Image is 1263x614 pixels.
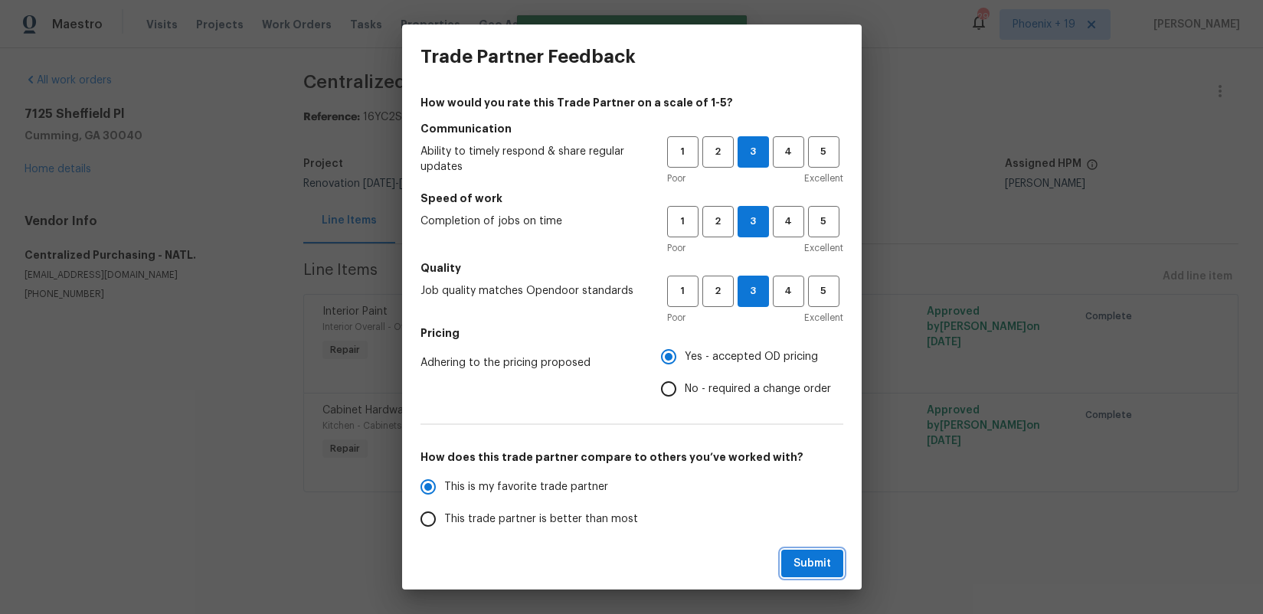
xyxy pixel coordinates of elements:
span: Yes - accepted OD pricing [685,349,818,365]
button: 2 [702,136,734,168]
button: 4 [773,136,804,168]
span: Submit [793,554,831,573]
h3: Trade Partner Feedback [420,46,636,67]
span: 4 [774,283,803,300]
span: Poor [667,310,685,325]
button: 3 [738,136,769,168]
button: 4 [773,206,804,237]
span: Completion of jobs on time [420,214,643,229]
h5: Pricing [420,325,843,341]
span: 5 [810,283,838,300]
span: 5 [810,213,838,230]
span: Poor [667,240,685,256]
span: 3 [738,213,768,230]
div: Pricing [661,341,843,405]
button: 5 [808,206,839,237]
span: Adhering to the pricing proposed [420,355,636,371]
button: 5 [808,136,839,168]
span: Excellent [804,240,843,256]
span: 2 [704,213,732,230]
span: 3 [738,283,768,300]
button: 4 [773,276,804,307]
span: Excellent [804,171,843,186]
span: 4 [774,213,803,230]
h5: Communication [420,121,843,136]
span: This is my favorite trade partner [444,479,608,495]
span: No - required a change order [685,381,831,397]
span: 4 [774,143,803,161]
button: 3 [738,276,769,307]
span: Poor [667,171,685,186]
span: 2 [704,283,732,300]
span: Excellent [804,310,843,325]
button: 2 [702,206,734,237]
button: 5 [808,276,839,307]
h5: Quality [420,260,843,276]
button: 1 [667,136,699,168]
span: 1 [669,143,697,161]
span: Ability to timely respond & share regular updates [420,144,643,175]
span: 5 [810,143,838,161]
span: 2 [704,143,732,161]
span: 1 [669,283,697,300]
span: Job quality matches Opendoor standards [420,283,643,299]
h4: How would you rate this Trade Partner on a scale of 1-5? [420,95,843,110]
button: 3 [738,206,769,237]
button: 1 [667,276,699,307]
span: 3 [738,143,768,161]
h5: How does this trade partner compare to others you’ve worked with? [420,449,843,465]
button: 2 [702,276,734,307]
h5: Speed of work [420,191,843,206]
span: This trade partner is better than most [444,511,638,527]
span: 1 [669,213,697,230]
button: Submit [781,550,843,578]
button: 1 [667,206,699,237]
